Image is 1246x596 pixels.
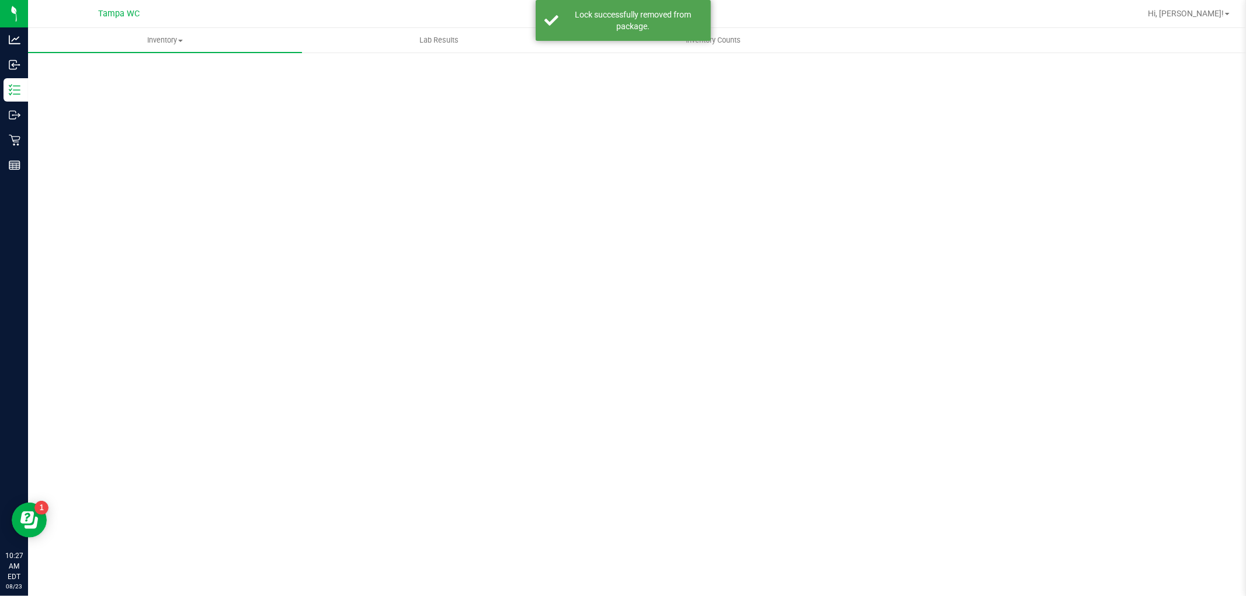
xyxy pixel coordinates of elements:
[5,550,23,582] p: 10:27 AM EDT
[9,134,20,146] inline-svg: Retail
[565,9,702,32] div: Lock successfully removed from package.
[670,35,756,46] span: Inventory Counts
[9,59,20,71] inline-svg: Inbound
[302,28,576,53] a: Lab Results
[28,35,302,46] span: Inventory
[9,84,20,96] inline-svg: Inventory
[28,28,302,53] a: Inventory
[9,109,20,121] inline-svg: Outbound
[5,582,23,591] p: 08/23
[1148,9,1224,18] span: Hi, [PERSON_NAME]!
[404,35,474,46] span: Lab Results
[576,28,850,53] a: Inventory Counts
[9,159,20,171] inline-svg: Reports
[34,501,48,515] iframe: Resource center unread badge
[12,503,47,538] iframe: Resource center
[9,34,20,46] inline-svg: Analytics
[99,9,140,19] span: Tampa WC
